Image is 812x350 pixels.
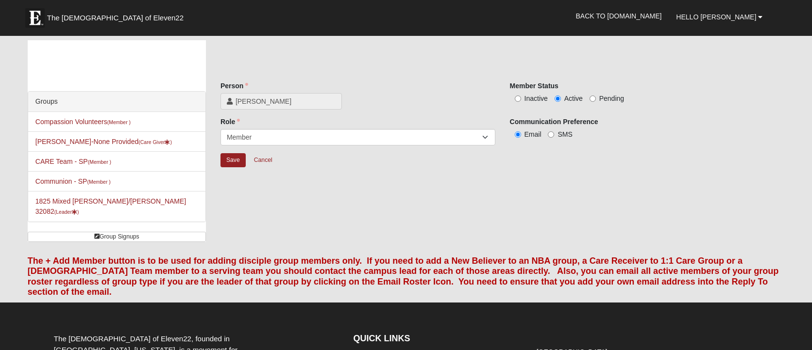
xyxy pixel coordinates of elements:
input: Pending [590,95,596,102]
label: Person [220,81,248,91]
small: (Member ) [107,119,131,125]
small: (Leader ) [54,209,79,215]
a: Group Signups [28,232,206,242]
input: Email [515,131,521,138]
font: The + Add Member button is to be used for adding disciple group members only. If you need to add ... [28,256,778,297]
span: SMS [558,130,572,138]
span: The [DEMOGRAPHIC_DATA] of Eleven22 [47,13,184,23]
div: Groups [28,92,205,112]
label: Communication Preference [510,117,598,127]
span: Pending [599,95,624,102]
small: (Care Giver ) [138,139,172,145]
img: Eleven22 logo [25,8,45,28]
a: Communion - SP(Member ) [35,177,111,185]
input: SMS [548,131,554,138]
a: Cancel [248,153,279,168]
input: Alt+s [220,153,246,167]
input: Active [555,95,561,102]
span: Inactive [524,95,548,102]
input: Inactive [515,95,521,102]
a: CARE Team - SP(Member ) [35,158,111,165]
a: Hello [PERSON_NAME] [669,5,770,29]
a: Compassion Volunteers(Member ) [35,118,131,126]
a: [PERSON_NAME]-None Provided(Care Giver) [35,138,172,145]
small: (Member ) [88,159,111,165]
span: Email [524,130,541,138]
a: 1825 Mixed [PERSON_NAME]/[PERSON_NAME] 32082(Leader) [35,197,186,215]
a: Back to [DOMAIN_NAME] [569,4,669,28]
span: Active [564,95,583,102]
span: Hello [PERSON_NAME] [676,13,756,21]
span: [PERSON_NAME] [236,96,336,106]
label: Role [220,117,240,127]
a: The [DEMOGRAPHIC_DATA] of Eleven22 [20,3,215,28]
label: Member Status [510,81,558,91]
small: (Member ) [87,179,110,185]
